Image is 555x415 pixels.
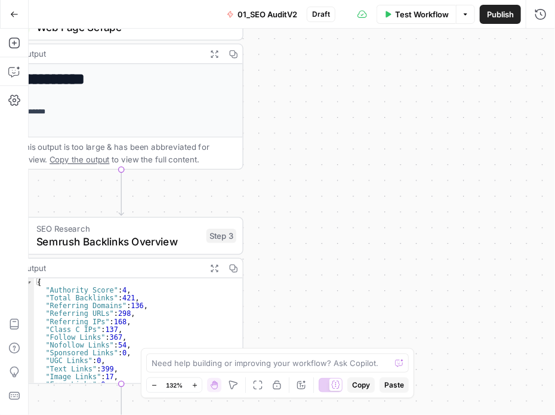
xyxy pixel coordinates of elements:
button: Copy [347,377,375,393]
span: Paste [384,380,404,391]
div: This output is too large & has been abbreviated for review. to view the full content. [20,140,236,165]
span: Web Page Scrape [36,19,200,35]
div: Step 3 [206,229,236,243]
button: Test Workflow [377,5,456,24]
span: 132% [166,380,183,390]
g: Edge from step_7 to step_3 [119,170,124,216]
span: Draft [312,9,330,20]
span: Copy the output [50,155,109,164]
div: Output [20,48,200,60]
span: Semrush Backlinks Overview [36,233,200,249]
button: 01_SEO AuditV2 [220,5,304,24]
button: Publish [480,5,521,24]
span: Toggle code folding, rows 1 through 17 [24,278,33,286]
span: Publish [487,8,514,20]
span: Test Workflow [395,8,449,20]
span: SEO Research [36,223,200,235]
span: Copy [352,380,370,391]
div: Output [20,262,200,275]
span: 01_SEO AuditV2 [238,8,297,20]
button: Paste [380,377,409,393]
